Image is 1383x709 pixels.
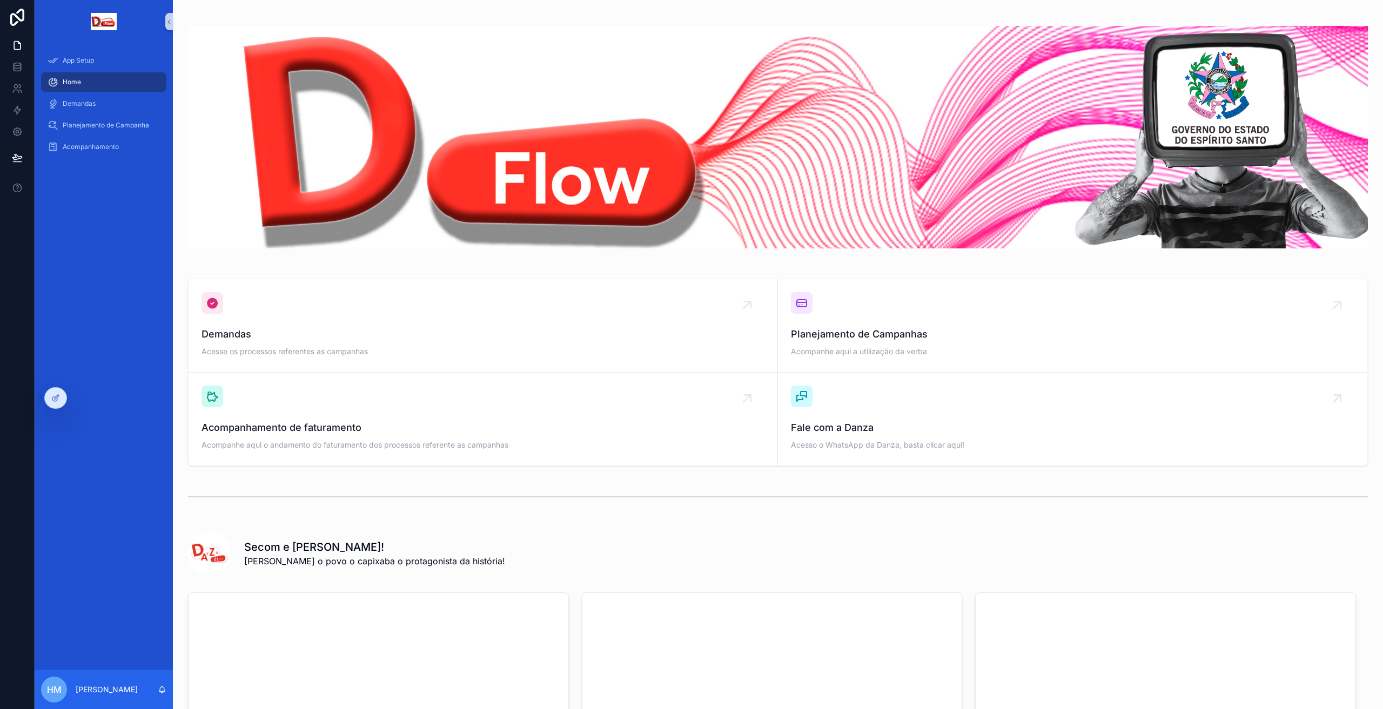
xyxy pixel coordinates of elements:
span: Demandas [202,327,764,342]
a: DemandasAcesse os processos referentes as campanhas [189,279,778,373]
a: Fale com a DanzaAcesso o WhatsApp da Danza, basta clicar aqui! [778,373,1367,465]
a: App Setup [41,51,166,70]
h1: Secom e [PERSON_NAME]! [244,539,505,555]
span: Planejamento de Campanha [63,121,149,130]
span: Fale com a Danza [791,420,1354,435]
a: Home [41,72,166,92]
span: HM [47,683,62,696]
div: scrollable content [35,43,173,171]
span: Acompanhe aqui a utilização da verba [791,346,1354,357]
span: App Setup [63,56,94,65]
a: Planejamento de CampanhasAcompanhe aqui a utilização da verba [778,279,1367,373]
span: Acompanhamento de faturamento [202,420,764,435]
a: Planejamento de Campanha [41,116,166,135]
img: App logo [91,13,117,30]
a: Demandas [41,94,166,113]
span: Home [63,78,81,86]
a: Acompanhamento [41,137,166,157]
p: [PERSON_NAME] [76,684,138,695]
span: [PERSON_NAME] o povo o capixaba o protagonista da história! [244,555,505,568]
span: Acesse os processos referentes as campanhas [202,346,764,357]
a: Acompanhamento de faturamentoAcompanhe aqui o andamento do faturamento dos processos referente as... [189,373,778,465]
span: Demandas [63,99,96,108]
img: 35563-DFLOW-Secom.jpg [188,26,1368,248]
span: Acompanhamento [63,143,119,151]
span: Planejamento de Campanhas [791,327,1354,342]
span: Acompanhe aqui o andamento do faturamento dos processos referente as campanhas [202,440,764,450]
span: Acesso o WhatsApp da Danza, basta clicar aqui! [791,440,1354,450]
